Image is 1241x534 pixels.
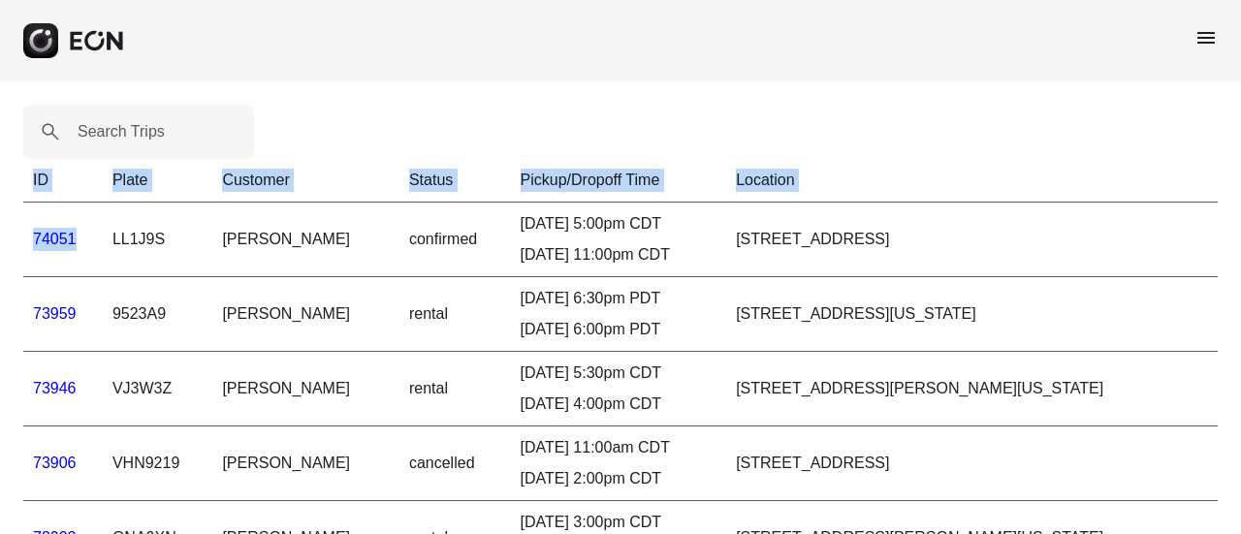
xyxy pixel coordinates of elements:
[399,426,511,501] td: cancelled
[726,203,1218,277] td: [STREET_ADDRESS]
[23,159,103,203] th: ID
[103,159,213,203] th: Plate
[103,203,213,277] td: LL1J9S
[521,511,717,534] div: [DATE] 3:00pm CDT
[399,203,511,277] td: confirmed
[399,159,511,203] th: Status
[521,361,717,385] div: [DATE] 5:30pm CDT
[511,159,727,203] th: Pickup/Dropoff Time
[521,467,717,490] div: [DATE] 2:00pm CDT
[399,352,511,426] td: rental
[33,231,77,247] a: 74051
[726,352,1218,426] td: [STREET_ADDRESS][PERSON_NAME][US_STATE]
[399,277,511,352] td: rental
[726,159,1218,203] th: Location
[521,212,717,236] div: [DATE] 5:00pm CDT
[212,159,399,203] th: Customer
[521,436,717,459] div: [DATE] 11:00am CDT
[33,455,77,471] a: 73906
[1194,26,1218,49] span: menu
[521,318,717,341] div: [DATE] 6:00pm PDT
[521,287,717,310] div: [DATE] 6:30pm PDT
[103,352,213,426] td: VJ3W3Z
[78,120,165,143] label: Search Trips
[103,426,213,501] td: VHN9219
[33,380,77,396] a: 73946
[212,352,399,426] td: [PERSON_NAME]
[103,277,213,352] td: 9523A9
[726,277,1218,352] td: [STREET_ADDRESS][US_STATE]
[521,243,717,267] div: [DATE] 11:00pm CDT
[212,426,399,501] td: [PERSON_NAME]
[726,426,1218,501] td: [STREET_ADDRESS]
[521,393,717,416] div: [DATE] 4:00pm CDT
[212,203,399,277] td: [PERSON_NAME]
[33,305,77,322] a: 73959
[212,277,399,352] td: [PERSON_NAME]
